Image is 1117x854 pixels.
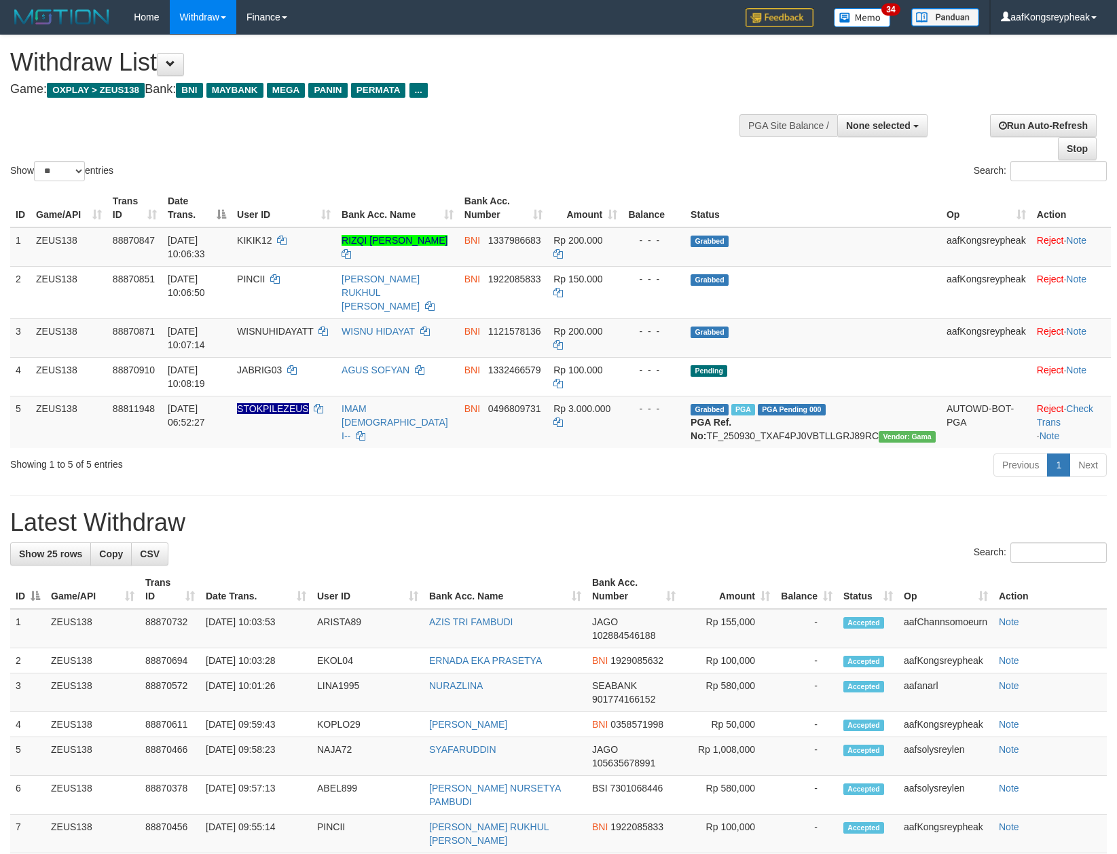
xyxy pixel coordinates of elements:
a: Previous [993,453,1048,477]
span: MEGA [267,83,306,98]
span: BNI [464,274,480,284]
a: Copy [90,542,132,565]
td: 5 [10,396,31,448]
td: aafKongsreypheak [941,227,1031,267]
a: ERNADA EKA PRASETYA [429,655,542,666]
span: Copy 1121578136 to clipboard [488,326,541,337]
td: 7 [10,815,45,853]
td: · [1031,357,1111,396]
a: AZIS TRI FAMBUDI [429,616,513,627]
td: 88870456 [140,815,200,853]
a: Note [1066,326,1086,337]
span: SEABANK [592,680,637,691]
th: Amount: activate to sort column ascending [548,189,623,227]
img: MOTION_logo.png [10,7,113,27]
th: Status: activate to sort column ascending [838,570,898,609]
span: Accepted [843,745,884,756]
label: Show entries [10,161,113,181]
th: Status [685,189,941,227]
td: Rp 580,000 [681,776,775,815]
a: Note [1040,430,1060,441]
span: Grabbed [691,327,729,338]
img: Button%20Memo.svg [834,8,891,27]
td: KOPLO29 [312,712,424,737]
a: Note [999,719,1019,730]
a: 1 [1047,453,1070,477]
span: PERMATA [351,83,406,98]
img: Feedback.jpg [746,8,813,27]
label: Search: [974,542,1107,563]
a: Note [999,655,1019,666]
td: 6 [10,776,45,815]
td: ABEL899 [312,776,424,815]
span: Copy 0358571998 to clipboard [610,719,663,730]
th: Bank Acc. Name: activate to sort column ascending [336,189,459,227]
div: - - - [628,324,680,338]
a: RIZQI [PERSON_NAME] [342,235,447,246]
a: NURAZLINA [429,680,483,691]
td: 88870572 [140,673,200,712]
span: Rp 200.000 [553,326,602,337]
td: aafKongsreypheak [898,712,993,737]
td: Rp 100,000 [681,648,775,673]
span: Accepted [843,822,884,834]
div: Showing 1 to 5 of 5 entries [10,452,455,471]
td: ZEUS138 [45,609,140,648]
td: 88870466 [140,737,200,776]
td: ZEUS138 [45,673,140,712]
div: - - - [628,272,680,286]
span: BNI [592,719,608,730]
span: BNI [592,821,608,832]
span: JAGO [592,616,618,627]
td: 3 [10,673,45,712]
td: ZEUS138 [45,815,140,853]
h4: Game: Bank: [10,83,731,96]
td: - [775,609,838,648]
a: [PERSON_NAME] [429,719,507,730]
td: 88870732 [140,609,200,648]
a: Reject [1037,365,1064,375]
a: Reject [1037,274,1064,284]
span: Copy [99,549,123,559]
span: BNI [176,83,202,98]
a: Note [999,616,1019,627]
td: 2 [10,648,45,673]
td: - [775,712,838,737]
a: Run Auto-Refresh [990,114,1097,137]
td: 4 [10,712,45,737]
span: Copy 105635678991 to clipboard [592,758,655,768]
span: Copy 102884546188 to clipboard [592,630,655,641]
a: Note [999,783,1019,794]
th: Date Trans.: activate to sort column ascending [200,570,312,609]
td: aafKongsreypheak [941,318,1031,357]
a: AGUS SOFYAN [342,365,409,375]
td: Rp 1,008,000 [681,737,775,776]
td: 1 [10,609,45,648]
span: Rp 100.000 [553,365,602,375]
span: Rp 200.000 [553,235,602,246]
span: Grabbed [691,236,729,247]
span: PANIN [308,83,347,98]
td: [DATE] 10:01:26 [200,673,312,712]
a: CSV [131,542,168,565]
td: [DATE] 09:58:23 [200,737,312,776]
span: Copy 1922085833 to clipboard [488,274,541,284]
td: ZEUS138 [31,396,107,448]
a: WISNU HIDAYAT [342,326,415,337]
a: SYAFARUDDIN [429,744,496,755]
div: - - - [628,402,680,415]
a: Note [1066,365,1086,375]
td: Rp 580,000 [681,673,775,712]
a: Check Trans [1037,403,1093,428]
td: Rp 50,000 [681,712,775,737]
th: Date Trans.: activate to sort column descending [162,189,232,227]
span: 34 [881,3,900,16]
td: 4 [10,357,31,396]
td: 88870694 [140,648,200,673]
td: Rp 100,000 [681,815,775,853]
span: 88870851 [113,274,155,284]
td: ZEUS138 [45,712,140,737]
th: Op: activate to sort column ascending [898,570,993,609]
th: Op: activate to sort column ascending [941,189,1031,227]
td: 3 [10,318,31,357]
